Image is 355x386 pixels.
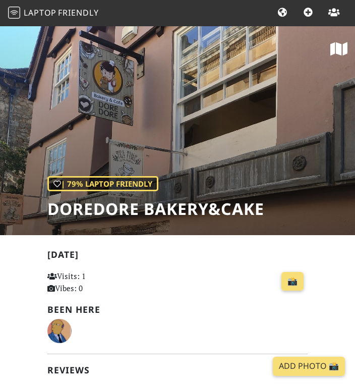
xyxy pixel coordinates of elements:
[47,176,158,191] div: | 79% Laptop Friendly
[47,249,308,264] h2: [DATE]
[273,357,345,376] a: Add Photo 📸
[47,365,308,375] h2: Reviews
[8,7,20,19] img: LaptopFriendly
[47,199,264,218] h1: DoreDore Bakery&Cake
[47,270,126,294] p: Visits: 1 Vibes: 0
[281,272,304,291] a: 📸
[47,319,72,343] img: 3774-sophia.jpg
[8,5,99,22] a: LaptopFriendly LaptopFriendly
[58,7,98,18] span: Friendly
[47,325,72,335] span: Sophia J.
[24,7,56,18] span: Laptop
[47,304,308,315] h2: Been here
